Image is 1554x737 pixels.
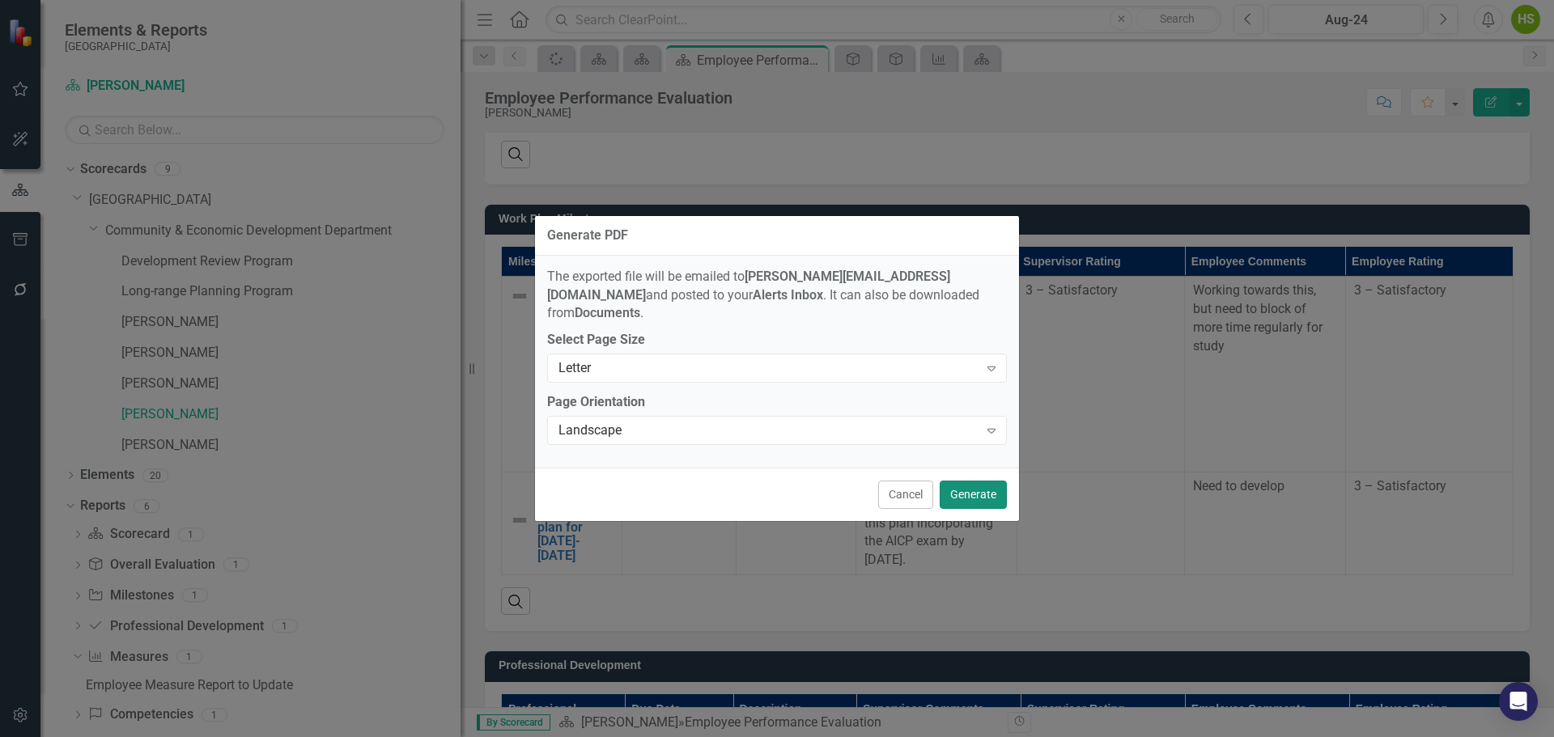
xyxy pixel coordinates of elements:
[547,393,1007,412] label: Page Orientation
[753,287,823,303] strong: Alerts Inbox
[940,481,1007,509] button: Generate
[575,305,640,320] strong: Documents
[558,421,979,440] div: Landscape
[878,481,933,509] button: Cancel
[558,359,979,378] div: Letter
[547,269,950,303] strong: [PERSON_NAME][EMAIL_ADDRESS][DOMAIN_NAME]
[547,331,1007,349] label: Select Page Size
[547,228,628,243] div: Generate PDF
[1499,682,1538,721] div: Open Intercom Messenger
[547,269,979,321] span: The exported file will be emailed to and posted to your . It can also be downloaded from .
